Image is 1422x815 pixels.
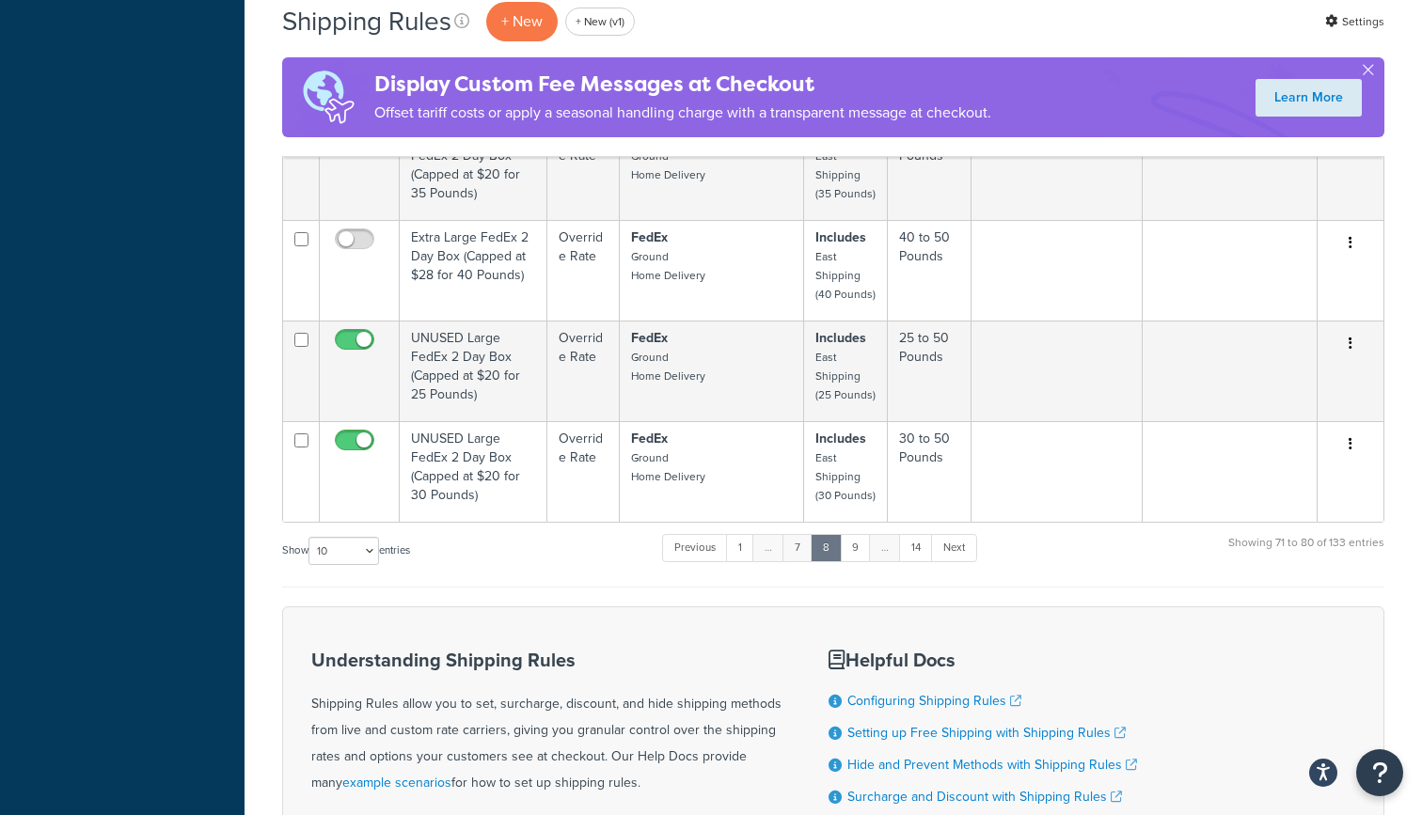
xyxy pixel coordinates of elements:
small: Ground Home Delivery [631,148,705,183]
select: Showentries [308,537,379,565]
small: East Shipping (40 Pounds) [815,248,876,303]
strong: Includes [815,227,866,247]
a: … [869,534,901,562]
small: East Shipping (25 Pounds) [815,349,876,403]
img: duties-banner-06bc72dcb5fe05cb3f9472aba00be2ae8eb53ab6f0d8bb03d382ba314ac3c341.png [282,57,374,137]
a: example scenarios [342,773,451,792]
strong: Includes [815,328,866,348]
a: 7 [782,534,813,562]
strong: FedEx [631,227,668,247]
small: Ground Home Delivery [631,349,705,384]
td: 30 to 50 Pounds [888,421,972,522]
small: East Shipping (30 Pounds) [815,449,876,504]
p: Offset tariff costs or apply a seasonal handling charge with a transparent message at checkout. [374,100,991,126]
button: Open Resource Center [1356,749,1403,796]
small: Ground Home Delivery [631,248,705,284]
strong: Includes [815,429,866,448]
td: UNUSED Large FedEx 2 Day Box (Capped at $20 for 35 Pounds) [400,119,547,220]
td: Extra Large FedEx 2 Day Box (Capped at $28 for 40 Pounds) [400,220,547,321]
td: 25 to 50 Pounds [888,321,972,421]
h1: Shipping Rules [282,3,451,39]
td: Override Rate [547,321,621,421]
a: Learn More [1256,79,1362,117]
strong: FedEx [631,328,668,348]
a: 9 [840,534,871,562]
a: + New (v1) [565,8,635,36]
a: Surcharge and Discount with Shipping Rules [847,787,1122,807]
td: 40 to 50 Pounds [888,220,972,321]
td: Override Rate [547,119,621,220]
a: Setting up Free Shipping with Shipping Rules [847,723,1126,743]
a: Settings [1325,8,1384,35]
td: Override Rate [547,421,621,522]
td: UNUSED Large FedEx 2 Day Box (Capped at $20 for 25 Pounds) [400,321,547,421]
div: Shipping Rules allow you to set, surcharge, discount, and hide shipping methods from live and cus... [311,650,782,796]
a: 1 [726,534,754,562]
a: … [752,534,784,562]
td: 35 to 50 Pounds [888,119,972,220]
td: UNUSED Large FedEx 2 Day Box (Capped at $20 for 30 Pounds) [400,421,547,522]
h4: Display Custom Fee Messages at Checkout [374,69,991,100]
a: Next [931,534,977,562]
a: Previous [662,534,728,562]
h3: Understanding Shipping Rules [311,650,782,670]
label: Show entries [282,537,410,565]
strong: FedEx [631,429,668,448]
td: Override Rate [547,220,621,321]
a: 14 [899,534,933,562]
a: 8 [811,534,842,562]
small: Ground Home Delivery [631,449,705,485]
a: Configuring Shipping Rules [847,691,1021,711]
small: East Shipping (35 Pounds) [815,148,876,202]
h3: Helpful Docs [829,650,1137,670]
a: Hide and Prevent Methods with Shipping Rules [847,755,1137,775]
p: + New [486,2,558,40]
div: Showing 71 to 80 of 133 entries [1228,532,1384,572]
